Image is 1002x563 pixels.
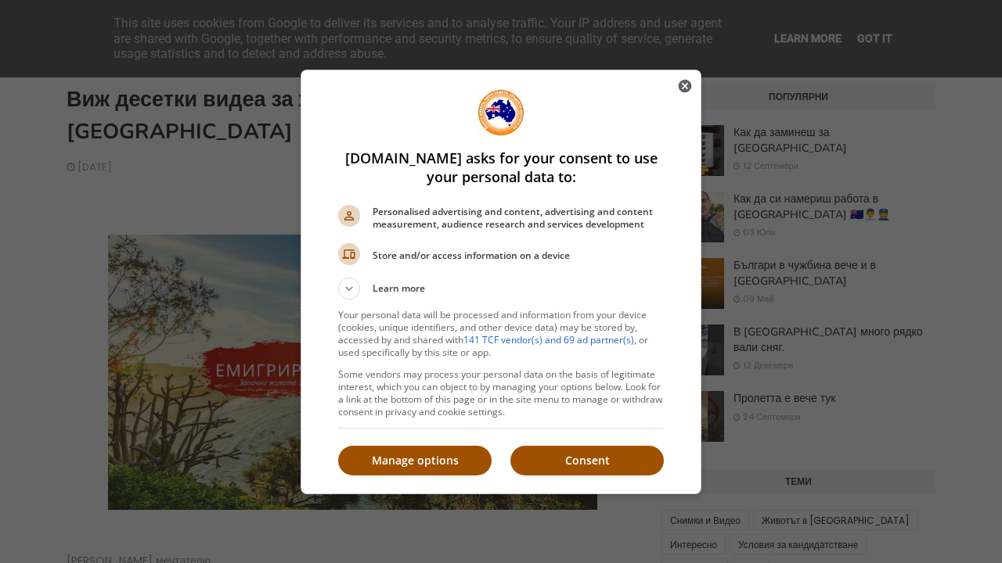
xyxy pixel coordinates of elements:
[478,89,524,136] img: Welcome to emigratetoaustralia.info
[338,278,664,299] button: Learn more
[463,333,634,346] a: 141 TCF vendor(s) and 69 ad partner(s)
[338,446,492,475] button: Manage options
[373,249,664,262] span: Store and/or access information on a device
[338,368,664,418] p: Some vendors may process your personal data on the basis of legitimate interest, which you can ob...
[338,453,492,468] p: Manage options
[338,149,664,186] h1: [DOMAIN_NAME] asks for your consent to use your personal data to:
[510,453,664,468] p: Consent
[373,281,425,299] span: Learn more
[338,309,664,359] p: Your personal data will be processed and information from your device (cookies, unique identifier...
[510,446,664,475] button: Consent
[373,206,664,231] span: Personalised advertising and content, advertising and content measurement, audience research and ...
[301,70,701,494] div: emigratetoaustralia.info asks for your consent to use your personal data to:
[669,70,701,102] button: Close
